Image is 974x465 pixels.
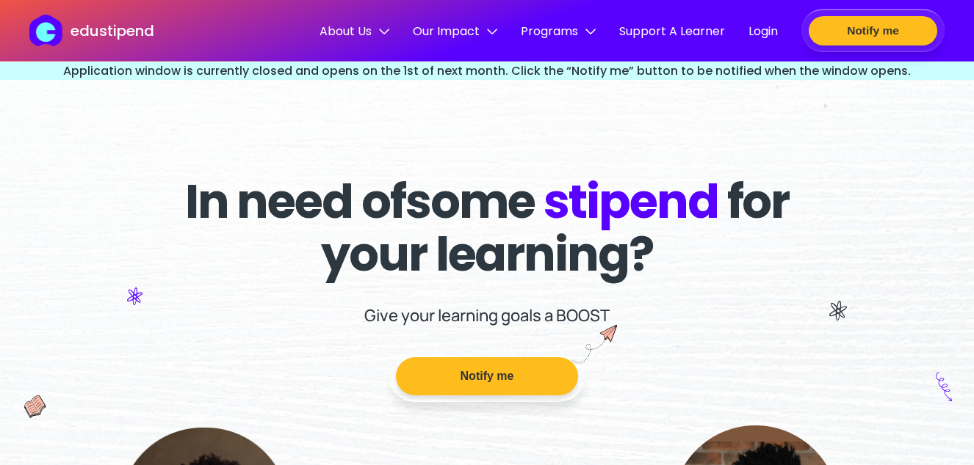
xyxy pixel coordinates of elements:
[544,169,718,234] span: stipend
[364,304,610,326] p: Give your learning goals a BOOST
[396,357,578,395] button: Notify me
[162,175,813,281] h1: In need of some for your learning?
[572,325,617,364] img: boost icon
[29,15,69,46] img: edustipend logo
[320,22,389,40] span: About Us
[809,16,937,45] button: Notify me
[748,22,778,40] span: Login
[585,26,596,37] img: down
[748,22,778,43] a: Login
[127,288,143,305] img: icon
[521,22,596,40] span: Programs
[619,22,725,43] a: Support A Learner
[829,301,847,321] img: icon
[619,22,725,40] span: Support A Learner
[413,22,497,40] span: Our Impact
[379,26,389,37] img: down
[71,20,154,42] p: edustipend
[487,26,497,37] img: down
[24,395,47,418] img: icon
[936,372,952,401] img: icon
[29,15,154,46] a: edustipend logoedustipend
